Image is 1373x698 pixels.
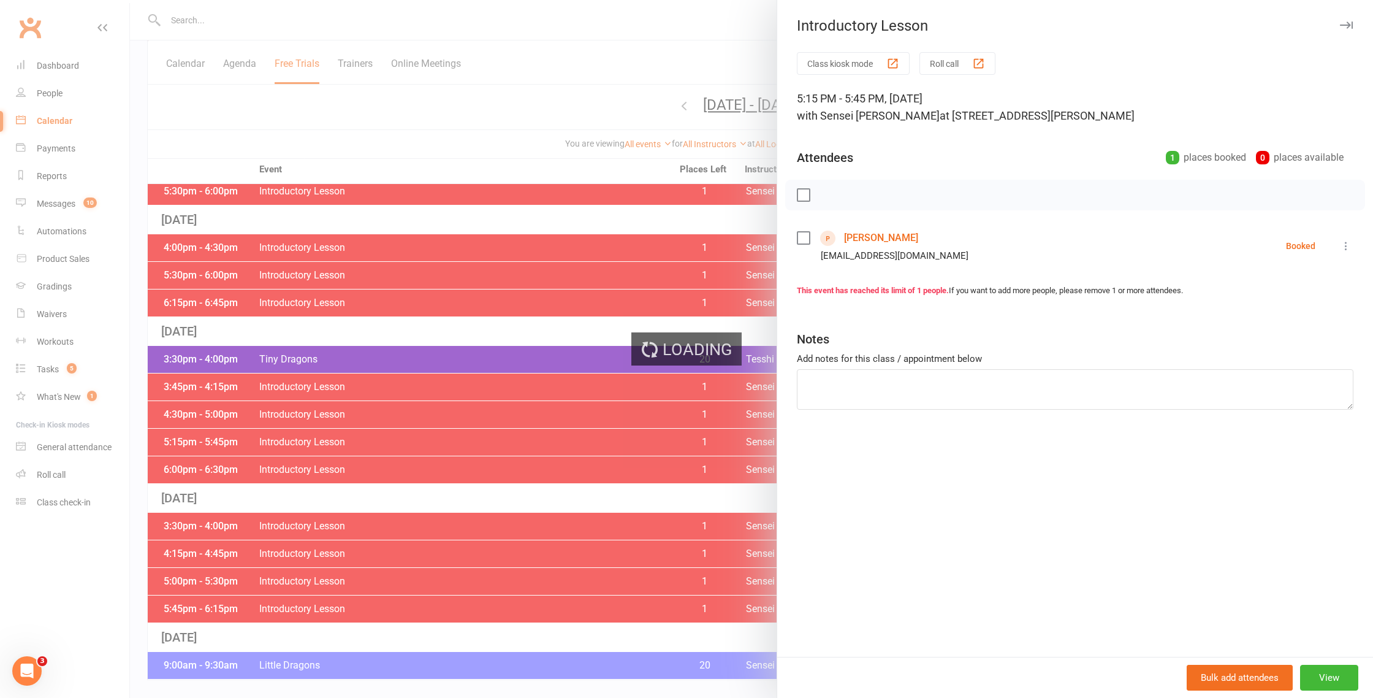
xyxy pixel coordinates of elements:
[797,285,1353,297] div: If you want to add more people, please remove 1 or more attendees.
[797,149,853,166] div: Attendees
[844,228,918,248] a: [PERSON_NAME]
[1187,665,1293,691] button: Bulk add attendees
[1256,149,1344,166] div: places available
[1300,665,1358,691] button: View
[797,90,1353,125] div: 5:15 PM - 5:45 PM, [DATE]
[1166,149,1246,166] div: places booked
[1286,242,1315,250] div: Booked
[797,286,949,295] strong: This event has reached its limit of 1 people.
[797,109,940,122] span: with Sensei [PERSON_NAME]
[821,248,968,264] div: [EMAIL_ADDRESS][DOMAIN_NAME]
[797,351,1353,366] div: Add notes for this class / appointment below
[797,52,910,75] button: Class kiosk mode
[919,52,995,75] button: Roll call
[940,109,1135,122] span: at [STREET_ADDRESS][PERSON_NAME]
[777,17,1373,34] div: Introductory Lesson
[797,331,829,348] div: Notes
[12,656,42,686] iframe: Intercom live chat
[37,656,47,666] span: 3
[1166,151,1179,164] div: 1
[1256,151,1269,164] div: 0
